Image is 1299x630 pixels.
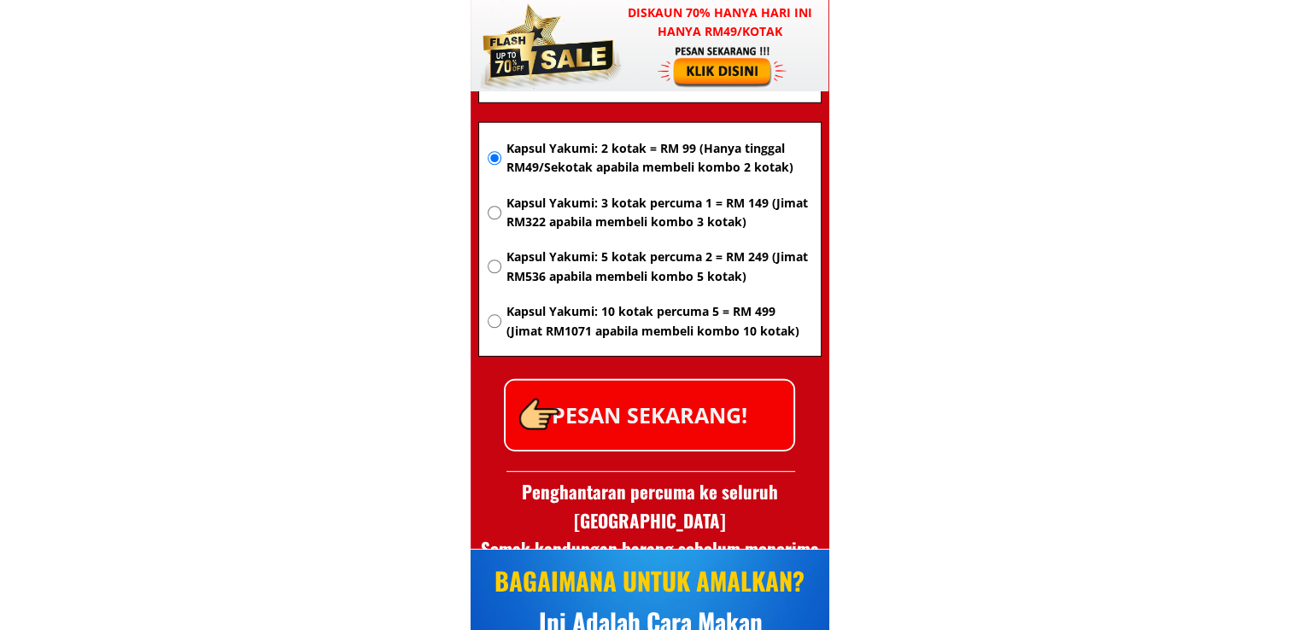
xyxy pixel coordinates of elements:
[471,477,829,563] h3: Penghantaran percuma ke seluruh [GEOGRAPHIC_DATA] Semak kandungan barang sebelum menerima
[506,248,811,286] span: Kapsul Yakumi: 5 kotak percuma 2 = RM 249 (Jimat RM536 apabila membeli kombo 5 kotak)
[506,139,811,178] span: Kapsul Yakumi: 2 kotak = RM 99 (Hanya tinggal RM49/Sekotak apabila membeli kombo 2 kotak)
[506,302,811,341] span: Kapsul Yakumi: 10 kotak percuma 5 = RM 499 (Jimat RM1071 apabila membeli kombo 10 kotak)
[476,561,823,600] div: BAGAIMANA UNTUK AMALKAN?
[506,194,811,232] span: Kapsul Yakumi: 3 kotak percuma 1 = RM 149 (Jimat RM322 apabila membeli kombo 3 kotak)
[506,381,793,450] p: PESAN SEKARANG!
[611,3,829,42] h3: Diskaun 70% hanya hari ini hanya RM49/kotak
